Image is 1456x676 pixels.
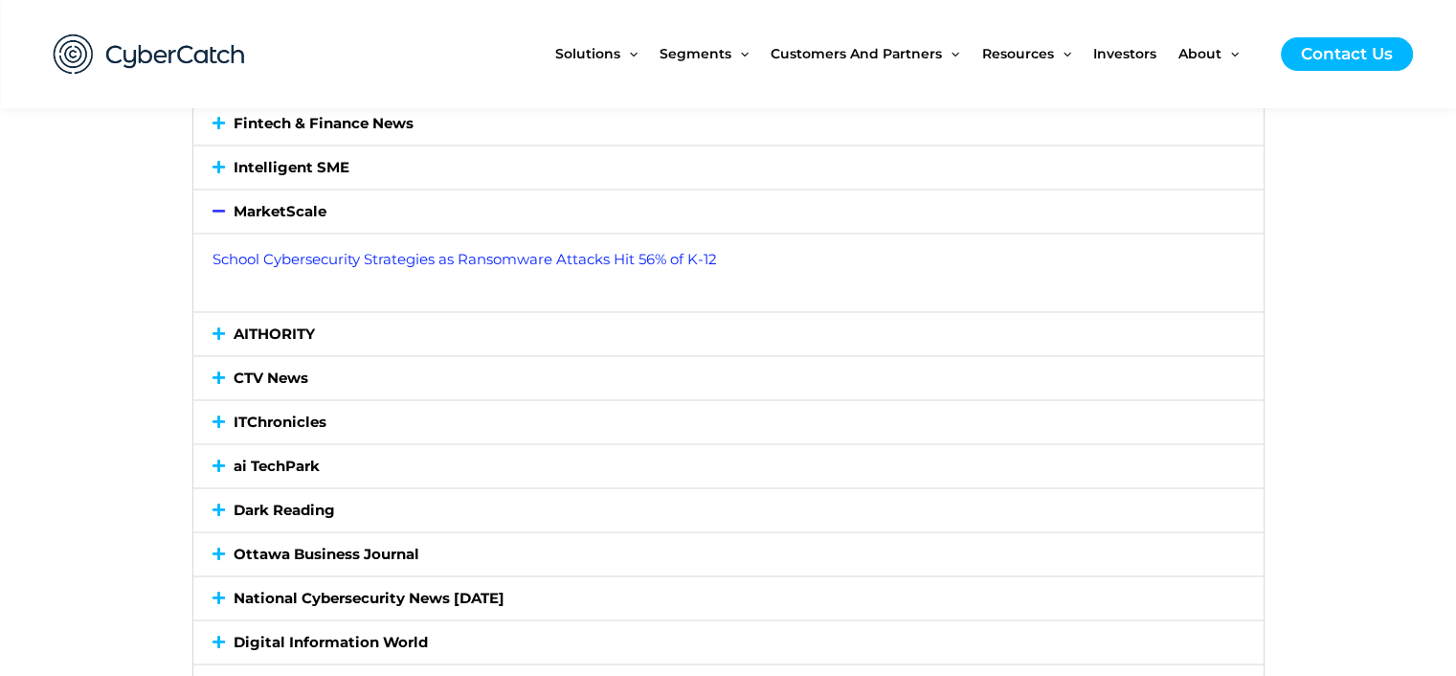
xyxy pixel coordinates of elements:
div: National Cybersecurity News [DATE] [193,576,1264,620]
div: Intelligent SME [193,146,1264,189]
nav: Site Navigation: New Main Menu [555,13,1262,94]
a: ITChronicles [234,413,326,431]
a: MarketScale [234,202,326,220]
div: CTV News [193,356,1264,399]
span: Solutions [555,13,620,94]
a: Ottawa Business Journal [234,545,419,563]
a: CTV News [234,369,308,387]
img: CyberCatch [34,14,264,94]
div: ITChronicles [193,400,1264,443]
a: National Cybersecurity News [DATE] [234,589,504,607]
a: AITHORITY [234,325,315,343]
span: Menu Toggle [620,13,638,94]
span: Resources [982,13,1054,94]
span: Menu Toggle [942,13,959,94]
span: Menu Toggle [1054,13,1071,94]
div: Fintech & Finance News [193,101,1264,145]
span: Segments [660,13,731,94]
span: Customers and Partners [771,13,942,94]
div: MarketScale [193,233,1264,311]
span: Menu Toggle [731,13,749,94]
span: Investors [1093,13,1156,94]
div: AITHORITY [193,312,1264,355]
a: Intelligent SME [234,158,349,176]
a: Dark Reading [234,501,335,519]
div: Dark Reading [193,488,1264,531]
div: Ottawa Business Journal [193,532,1264,575]
a: Digital Information World [234,633,428,651]
span: Menu Toggle [1221,13,1239,94]
a: Fintech & Finance News [234,114,414,132]
a: ai TechPark [234,457,320,475]
div: MarketScale [193,190,1264,233]
a: School Cybersecurity Strategies as Ransomware Attacks Hit 56% of K-12 [213,250,717,268]
span: About [1178,13,1221,94]
div: ai TechPark [193,444,1264,487]
a: Investors [1093,13,1178,94]
a: Contact Us [1281,37,1413,71]
div: Digital Information World [193,620,1264,664]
